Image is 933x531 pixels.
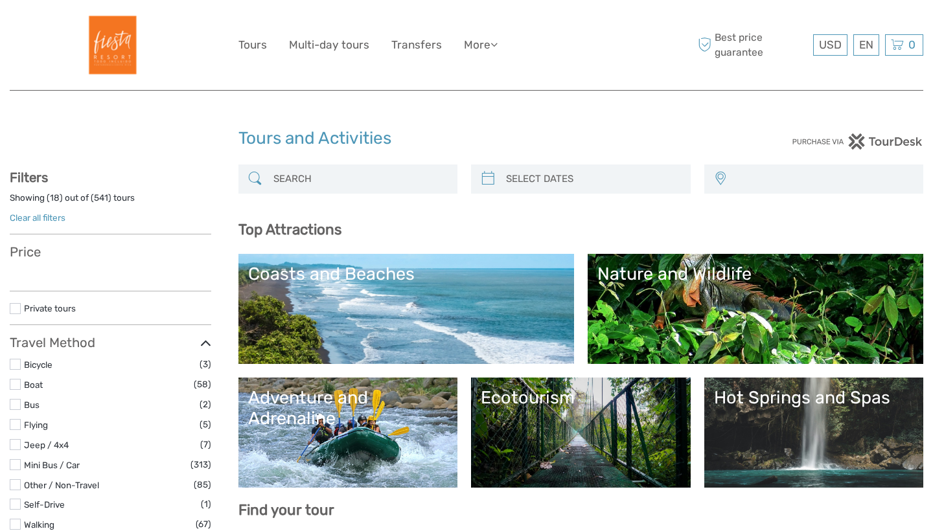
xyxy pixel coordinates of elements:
h1: Tours and Activities [238,128,695,149]
a: Ecotourism [481,387,681,478]
div: Coasts and Beaches [248,264,564,284]
div: EN [853,34,879,56]
a: Transfers [391,36,442,54]
h3: Travel Method [10,335,211,350]
strong: Filters [10,170,48,185]
a: Flying [24,420,48,430]
span: (58) [194,377,211,392]
h3: Price [10,244,211,260]
b: Top Attractions [238,221,341,238]
span: (5) [200,417,211,432]
input: SEARCH [268,168,452,190]
label: 541 [94,192,108,204]
img: PurchaseViaTourDesk.png [792,133,923,150]
a: Nature and Wildlife [597,264,914,354]
a: Clear all filters [10,212,65,223]
span: (1) [201,497,211,512]
span: 0 [906,38,917,51]
a: Mini Bus / Car [24,460,80,470]
a: Bicycle [24,359,52,370]
div: Showing ( ) out of ( ) tours [10,192,211,212]
div: Ecotourism [481,387,681,408]
input: SELECT DATES [501,168,684,190]
span: (85) [194,477,211,492]
a: Coasts and Beaches [248,264,564,354]
a: Tours [238,36,267,54]
div: Nature and Wildlife [597,264,914,284]
div: Adventure and Adrenaline [248,387,448,429]
span: (3) [200,357,211,372]
span: Best price guarantee [695,30,811,59]
div: Hot Springs and Spas [714,387,914,408]
span: (7) [200,437,211,452]
a: Other / Non-Travel [24,480,99,490]
span: (313) [190,457,211,472]
span: USD [819,38,842,51]
a: Self-Drive [24,499,65,510]
a: Adventure and Adrenaline [248,387,448,478]
a: Boat [24,379,43,390]
label: 18 [50,192,60,204]
a: Multi-day tours [289,36,369,54]
a: Hot Springs and Spas [714,387,914,478]
a: More [464,36,498,54]
b: Find your tour [238,501,334,519]
a: Private tours [24,303,76,313]
a: Walking [24,519,54,530]
img: Fiesta Resort [75,10,146,80]
a: Jeep / 4x4 [24,440,69,450]
a: Bus [24,400,40,410]
span: (2) [200,397,211,412]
